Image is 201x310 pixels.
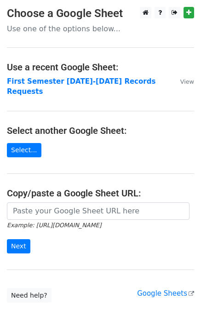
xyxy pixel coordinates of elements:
[7,202,190,220] input: Paste your Google Sheet URL here
[7,24,194,34] p: Use one of the options below...
[7,288,52,303] a: Need help?
[7,125,194,136] h4: Select another Google Sheet:
[7,143,41,157] a: Select...
[171,77,194,86] a: View
[7,188,194,199] h4: Copy/paste a Google Sheet URL:
[7,239,30,253] input: Next
[7,62,194,73] h4: Use a recent Google Sheet:
[180,78,194,85] small: View
[7,7,194,20] h3: Choose a Google Sheet
[7,77,155,96] a: First Semester [DATE]-[DATE] Records Requests
[7,222,101,229] small: Example: [URL][DOMAIN_NAME]
[137,289,194,298] a: Google Sheets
